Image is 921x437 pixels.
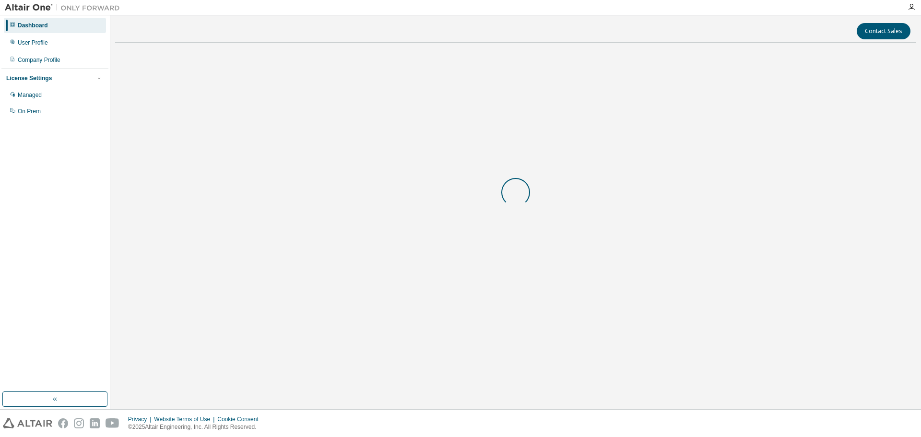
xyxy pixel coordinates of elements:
p: © 2025 Altair Engineering, Inc. All Rights Reserved. [128,423,264,431]
div: Managed [18,91,42,99]
img: facebook.svg [58,418,68,428]
button: Contact Sales [857,23,910,39]
img: linkedin.svg [90,418,100,428]
div: Privacy [128,415,154,423]
img: Altair One [5,3,125,12]
div: Cookie Consent [217,415,264,423]
img: instagram.svg [74,418,84,428]
div: Website Terms of Use [154,415,217,423]
div: License Settings [6,74,52,82]
img: youtube.svg [106,418,119,428]
img: altair_logo.svg [3,418,52,428]
div: User Profile [18,39,48,47]
div: Company Profile [18,56,60,64]
div: Dashboard [18,22,48,29]
div: On Prem [18,107,41,115]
